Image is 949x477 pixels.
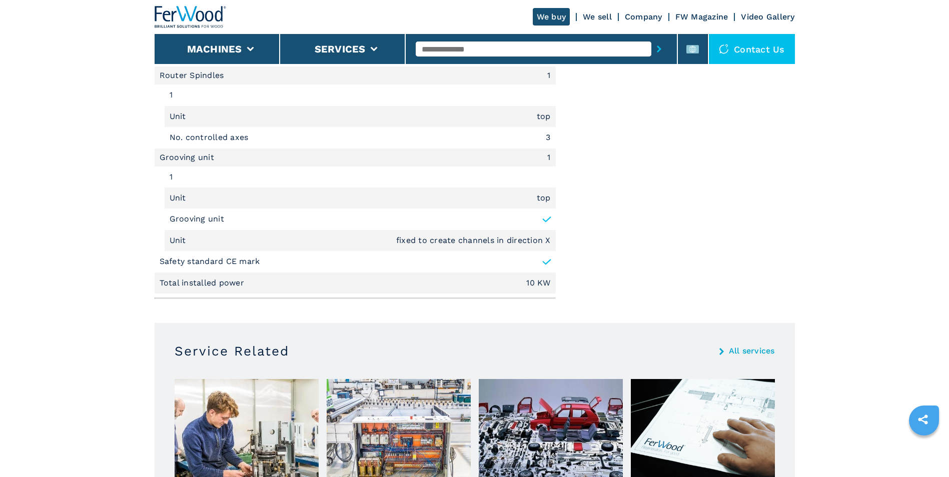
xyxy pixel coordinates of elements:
[547,71,550,79] em: 1
[160,256,260,267] p: Safety standard CE mark
[729,347,775,355] a: All services
[583,12,612,21] a: We sell
[533,8,570,25] a: We buy
[906,432,941,469] iframe: Chat
[396,236,551,244] em: fixed to create channels in direction X
[719,44,729,54] img: Contact us
[160,277,247,288] p: Total installed power
[651,37,667,60] button: submit-button
[170,132,251,143] p: No. controlled axes
[170,192,189,203] p: Unit
[170,235,189,246] p: Unit
[625,12,662,21] a: Company
[675,12,728,21] a: FW Magazine
[709,34,795,64] div: Contact us
[170,171,176,182] p: 1
[175,343,289,359] h3: Service Related
[187,43,242,55] button: Machines
[155,66,556,84] li: Router Spindles
[547,153,550,161] em: 1
[155,6,227,28] img: Ferwood
[170,213,224,224] p: Grooving unit
[170,89,176,100] p: 1
[741,12,794,21] a: Video Gallery
[537,194,551,202] em: top
[910,407,935,432] a: sharethis
[315,43,366,55] button: Services
[155,148,556,166] li: Grooving unit
[526,279,550,287] em: 10 KW
[537,112,551,120] em: top
[170,111,189,122] p: Unit
[546,133,550,141] em: 3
